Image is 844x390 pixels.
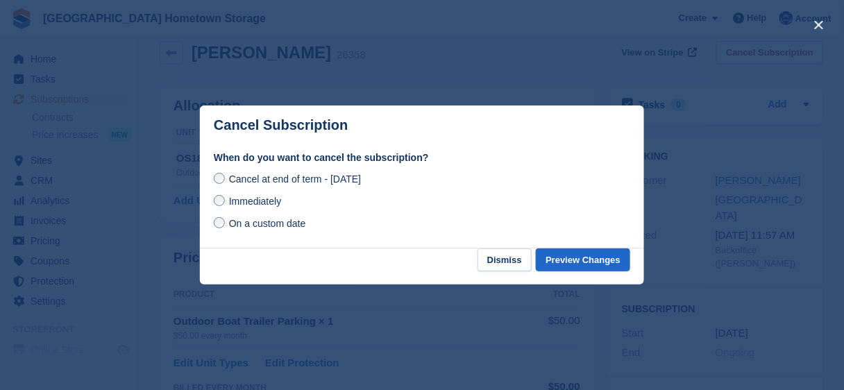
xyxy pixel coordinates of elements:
span: Immediately [229,196,281,207]
button: Preview Changes [536,248,630,271]
input: Cancel at end of term - [DATE] [214,173,225,184]
label: When do you want to cancel the subscription? [214,151,630,165]
input: On a custom date [214,217,225,228]
p: Cancel Subscription [214,117,348,133]
input: Immediately [214,195,225,206]
button: close [808,14,830,36]
button: Dismiss [478,248,532,271]
span: Cancel at end of term - [DATE] [229,173,361,185]
span: On a custom date [229,218,306,229]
